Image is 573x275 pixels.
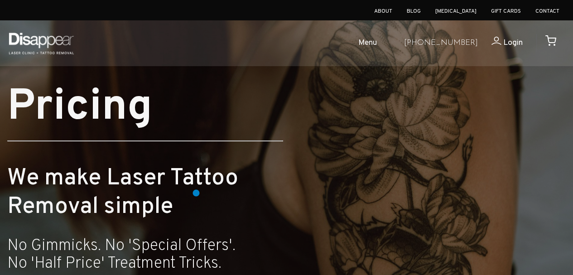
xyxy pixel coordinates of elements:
[478,37,523,50] a: Login
[7,27,76,59] img: Disappear - Laser Clinic and Tattoo Removal Services in Sydney, Australia
[535,8,559,15] a: Contact
[7,237,283,272] h3: No Gimmicks. No 'Special Offers'. No 'Half Price' Treatment Tricks.
[435,8,477,15] a: [MEDICAL_DATA]
[358,37,377,50] span: Menu
[374,8,392,15] a: About
[7,164,238,222] small: We make Laser Tattoo Removal simple
[491,8,521,15] a: Gift Cards
[327,29,397,58] a: Menu
[404,37,478,50] a: [PHONE_NUMBER]
[407,8,421,15] a: Blog
[82,29,397,58] ul: Open Mobile Menu
[7,87,283,129] h1: Pricing
[503,38,523,48] span: Login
